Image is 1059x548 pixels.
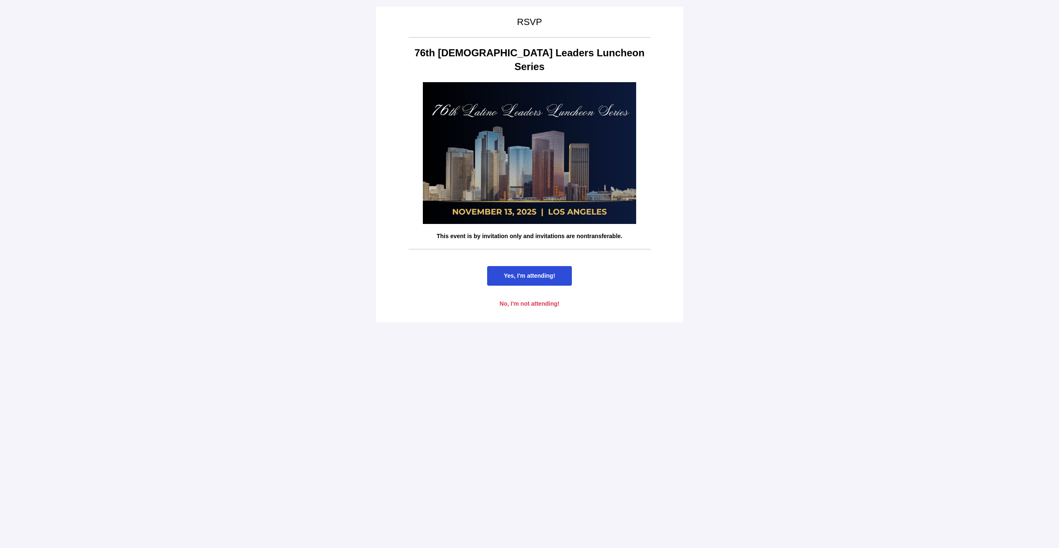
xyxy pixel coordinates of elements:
a: No, I'm not attending! [483,294,576,314]
strong: This event is by invitation only and invitations are nontransferable. [437,233,622,239]
table: divider [409,37,651,38]
strong: 76th [DEMOGRAPHIC_DATA] Leaders Luncheon Series [415,47,644,73]
a: Yes, I'm attending! [487,266,572,286]
table: divider [409,249,651,249]
span: No, I'm not attending! [500,300,559,307]
span: Yes, I'm attending! [504,272,555,279]
span: RSVP [517,17,542,27]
